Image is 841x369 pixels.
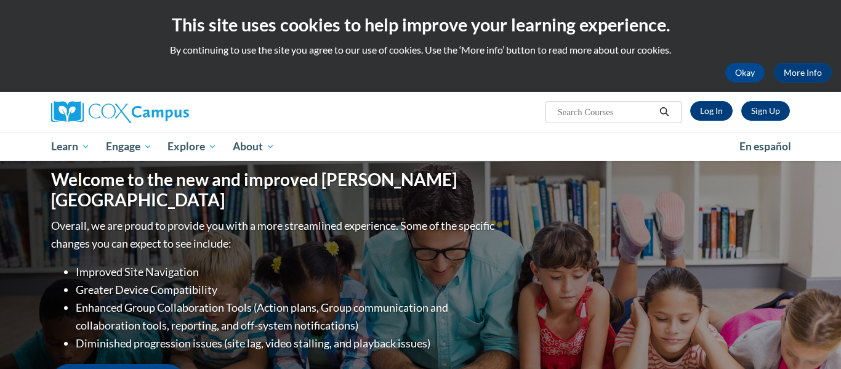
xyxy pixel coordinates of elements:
[159,132,225,161] a: Explore
[76,263,497,281] li: Improved Site Navigation
[106,139,152,154] span: Engage
[725,63,765,83] button: Okay
[557,105,655,120] input: Search Courses
[9,43,832,57] p: By continuing to use the site you agree to our use of cookies. Use the ‘More info’ button to read...
[225,132,283,161] a: About
[690,101,733,121] a: Log In
[739,140,791,153] span: En español
[51,169,497,211] h1: Welcome to the new and improved [PERSON_NAME][GEOGRAPHIC_DATA]
[51,101,285,123] a: Cox Campus
[51,101,189,123] img: Cox Campus
[76,281,497,299] li: Greater Device Compatibility
[167,139,217,154] span: Explore
[51,217,497,253] p: Overall, we are proud to provide you with a more streamlined experience. Some of the specific cha...
[731,134,799,160] a: En español
[33,132,808,161] div: Main menu
[9,12,832,37] h2: This site uses cookies to help improve your learning experience.
[76,299,497,335] li: Enhanced Group Collaboration Tools (Action plans, Group communication and collaboration tools, re...
[655,105,674,120] button: Search
[774,63,832,83] a: More Info
[741,101,790,121] a: Register
[98,132,160,161] a: Engage
[76,335,497,352] li: Diminished progression issues (site lag, video stalling, and playback issues)
[233,139,275,154] span: About
[51,139,90,154] span: Learn
[792,320,831,359] iframe: Button to launch messaging window
[43,132,98,161] a: Learn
